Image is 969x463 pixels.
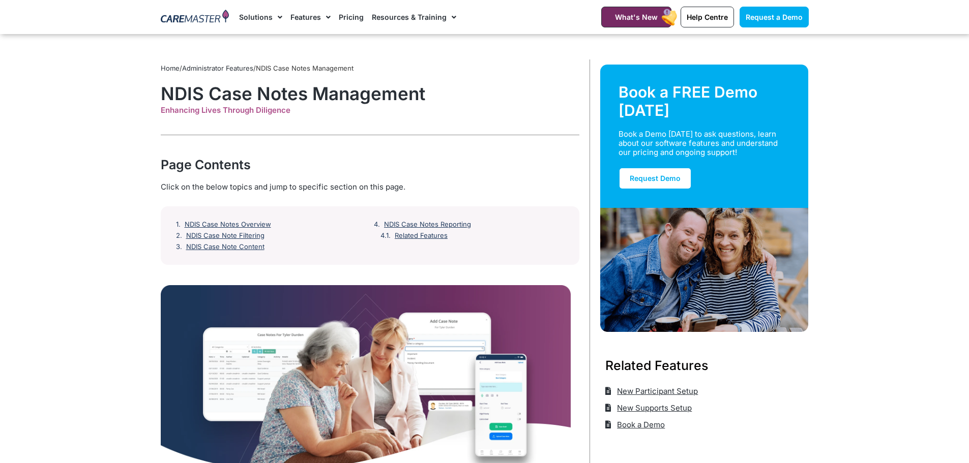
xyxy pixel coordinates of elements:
a: NDIS Case Note Content [186,243,265,251]
a: Book a Demo [605,416,665,433]
div: Page Contents [161,156,579,174]
span: NDIS Case Notes Management [256,64,354,72]
span: New Participant Setup [614,383,698,399]
a: NDIS Case Notes Overview [185,221,271,229]
div: Book a Demo [DATE] to ask questions, learn about our software features and understand our pricing... [619,130,778,157]
a: NDIS Case Note Filtering [186,232,265,240]
a: New Supports Setup [605,399,692,416]
a: New Participant Setup [605,383,698,399]
a: NDIS Case Notes Reporting [384,221,471,229]
img: CareMaster Logo [161,10,229,25]
a: Request Demo [619,167,692,190]
span: What's New [615,13,658,21]
a: What's New [601,7,671,27]
a: Related Features [395,232,448,240]
a: Administrator Features [182,64,253,72]
span: Request a Demo [746,13,803,21]
a: Help Centre [681,7,734,27]
div: Click on the below topics and jump to specific section on this page. [161,181,579,193]
div: Enhancing Lives Through Diligence [161,106,579,115]
span: Help Centre [687,13,728,21]
a: Home [161,64,180,72]
div: Book a FREE Demo [DATE] [619,83,790,119]
img: Support Worker and NDIS Participant out for a coffee. [600,208,809,332]
h3: Related Features [605,356,804,375]
span: New Supports Setup [614,399,692,416]
span: Book a Demo [614,416,665,433]
a: Request a Demo [740,7,809,27]
span: Request Demo [630,174,681,182]
h1: NDIS Case Notes Management [161,83,579,104]
span: / / [161,64,354,72]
